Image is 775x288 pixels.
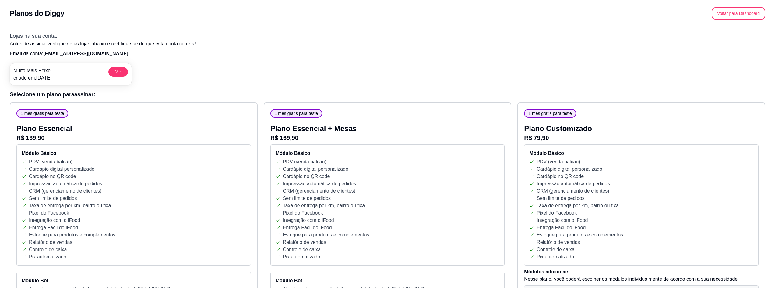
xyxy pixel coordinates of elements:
p: CRM (gerenciamento de clientes) [29,187,101,195]
p: R$ 169,90 [270,133,505,142]
p: Controle de caixa [29,246,67,253]
p: Pix automatizado [29,253,66,261]
p: Entrega Fácil do iFood [537,224,586,231]
h4: Módulo Bot [22,277,246,284]
p: Taxa de entrega por km, bairro ou fixa [283,202,365,209]
p: Integração com o iFood [29,217,80,224]
p: Impressão automática de pedidos [283,180,356,187]
p: Relatório de vendas [283,239,326,246]
p: PDV (venda balcão) [29,158,72,165]
p: PDV (venda balcão) [537,158,580,165]
a: Muito Mais Peixecriado em:[DATE]Ver [10,63,132,85]
p: R$ 139,90 [16,133,251,142]
button: Voltar para Dashboard [712,7,765,20]
p: R$ 79,90 [524,133,759,142]
p: Pixel do Facebook [283,209,323,217]
p: Controle de caixa [283,246,321,253]
p: Integração com o iFood [283,217,334,224]
p: PDV (venda balcão) [283,158,326,165]
p: Integração com o iFood [537,217,588,224]
span: 1 mês gratis para teste [526,110,574,116]
p: Pixel do Facebook [29,209,69,217]
p: Email da conta: [10,50,765,57]
p: Controle de caixa [537,246,575,253]
p: Entrega Fácil do iFood [29,224,78,231]
p: Cardápio digital personalizado [537,165,602,173]
p: criado em: [DATE] [13,74,51,82]
p: Pix automatizado [283,253,320,261]
span: 1 mês gratis para teste [18,110,66,116]
p: Cardápio digital personalizado [29,165,94,173]
p: Plano Essencial [16,124,251,133]
p: Plano Essencial + Mesas [270,124,505,133]
h3: Lojas na sua conta: [10,32,765,40]
p: Cardápio no QR code [283,173,330,180]
p: Estoque para produtos e complementos [537,231,623,239]
p: Cardápio no QR code [29,173,76,180]
p: Relatório de vendas [29,239,72,246]
h4: Módulos adicionais [524,268,759,276]
p: Nesse plano, você poderá escolher os módulos individualmente de acordo com a sua necessidade [524,276,759,283]
h4: Módulo Bot [276,277,500,284]
p: CRM (gerenciamento de clientes) [283,187,355,195]
p: Impressão automática de pedidos [537,180,610,187]
p: Pixel do Facebook [537,209,577,217]
p: Muito Mais Peixe [13,67,51,74]
span: 1 mês gratis para teste [272,110,320,116]
p: Pix automatizado [537,253,574,261]
p: Cardápio no QR code [537,173,584,180]
p: Sem limite de pedidos [537,195,584,202]
p: Estoque para produtos e complementos [29,231,115,239]
p: Entrega Fácil do iFood [283,224,332,231]
button: Ver [108,67,128,77]
p: Cardápio digital personalizado [283,165,348,173]
h2: Planos do Diggy [10,9,64,18]
p: Impressão automática de pedidos [29,180,102,187]
h3: Selecione um plano para assinar : [10,90,765,99]
p: Taxa de entrega por km, bairro ou fixa [29,202,111,209]
p: CRM (gerenciamento de clientes) [537,187,609,195]
p: Relatório de vendas [537,239,580,246]
a: Voltar para Dashboard [712,11,765,16]
p: Antes de assinar verifique se as lojas abaixo e certifique-se de que está conta correta! [10,40,765,48]
h4: Módulo Básico [22,150,246,157]
p: Plano Customizado [524,124,759,133]
p: Estoque para produtos e complementos [283,231,369,239]
h4: Módulo Básico [276,150,500,157]
span: [EMAIL_ADDRESS][DOMAIN_NAME] [43,51,128,56]
p: Taxa de entrega por km, bairro ou fixa [537,202,618,209]
h4: Módulo Básico [529,150,753,157]
p: Sem limite de pedidos [283,195,331,202]
p: Sem limite de pedidos [29,195,77,202]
